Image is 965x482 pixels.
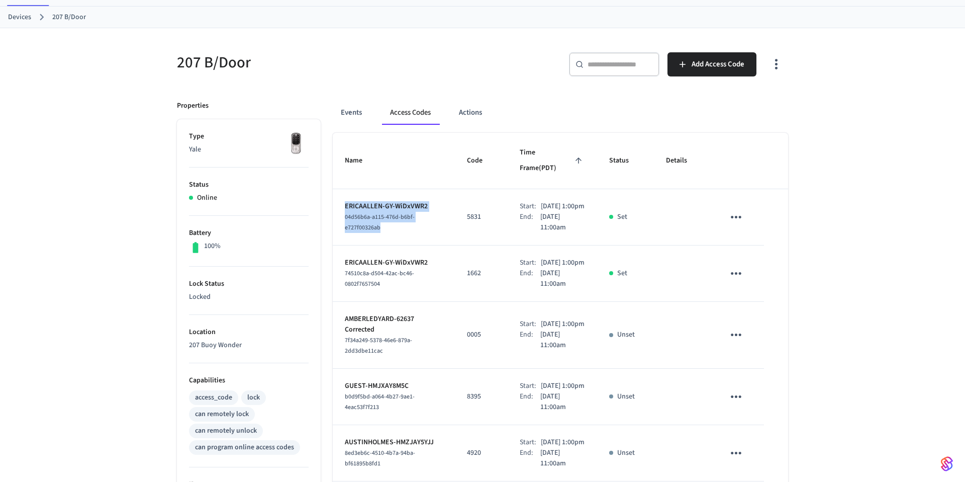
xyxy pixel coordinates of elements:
p: Unset [617,448,635,458]
p: Properties [177,101,209,111]
p: 207 Buoy Wonder [189,340,309,351]
span: b0d9f5bd-a064-4b27-9ae1-4eac53f7f213 [345,392,415,412]
span: Code [467,153,496,169]
p: [DATE] 11:00am [540,448,585,469]
p: [DATE] 1:00pm [541,437,585,448]
img: SeamLogoGradient.69752ec5.svg [941,456,953,472]
p: [DATE] 1:00pm [541,201,585,212]
div: Start: [520,319,541,330]
div: can program online access codes [195,442,294,453]
p: 0005 [467,330,496,340]
p: Capabilities [189,375,309,386]
p: Type [189,131,309,142]
p: Online [197,193,217,203]
span: Status [609,153,642,169]
p: Unset [617,330,635,340]
button: Add Access Code [667,52,756,76]
p: [DATE] 1:00pm [541,258,585,268]
p: Set [617,212,627,222]
p: Yale [189,144,309,155]
p: ERICAALLEN-GY-WiDxVWR2 [345,258,443,268]
div: Start: [520,437,541,448]
span: 7f34a249-5378-46e6-879a-2dd3dbe11cac [345,336,412,355]
img: Yale Assure Touchscreen Wifi Smart Lock, Satin Nickel, Front [283,131,309,156]
p: Location [189,327,309,338]
div: Start: [520,201,541,212]
a: 207 B/Door [52,12,86,23]
button: Actions [451,101,490,125]
button: Events [333,101,370,125]
span: Add Access Code [692,58,744,71]
div: Start: [520,258,541,268]
p: Set [617,268,627,279]
p: [DATE] 11:00am [540,330,585,351]
p: 100% [204,241,221,252]
p: AMBERLEDYARD-62637 Corrected [345,314,443,335]
div: can remotely unlock [195,426,257,436]
div: End: [520,448,540,469]
div: End: [520,391,540,413]
div: Start: [520,381,541,391]
p: Locked [189,292,309,302]
p: [DATE] 11:00am [540,212,585,233]
p: GUEST-HMJXAY8M5C [345,381,443,391]
div: End: [520,268,540,289]
span: 8ed3eb6c-4510-4b7a-94ba-bf61895b8fd1 [345,449,415,468]
p: Unset [617,391,635,402]
div: lock [247,392,260,403]
p: 5831 [467,212,496,222]
p: [DATE] 11:00am [540,391,585,413]
span: Name [345,153,375,169]
p: Lock Status [189,279,309,289]
span: 74510c8a-d504-42ac-bc46-0802f7657504 [345,269,414,288]
p: 8395 [467,391,496,402]
p: [DATE] 1:00pm [541,381,585,391]
p: 1662 [467,268,496,279]
div: can remotely lock [195,409,249,420]
p: AUSTINHOLMES-HMZJAY5YJJ [345,437,443,448]
p: Battery [189,228,309,238]
span: Time Frame(PDT) [520,145,585,177]
div: End: [520,212,540,233]
p: 4920 [467,448,496,458]
span: 04d56b6a-a115-476d-b6bf-e727f00326ab [345,213,415,232]
span: Details [666,153,700,169]
div: ant example [333,101,788,125]
div: End: [520,330,540,351]
p: [DATE] 11:00am [540,268,585,289]
p: [DATE] 1:00pm [541,319,585,330]
a: Devices [8,12,31,23]
p: Status [189,180,309,190]
div: access_code [195,392,232,403]
button: Access Codes [382,101,439,125]
h5: 207 B/Door [177,52,476,73]
p: ERICAALLEN-GY-WiDxVWR2 [345,201,443,212]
